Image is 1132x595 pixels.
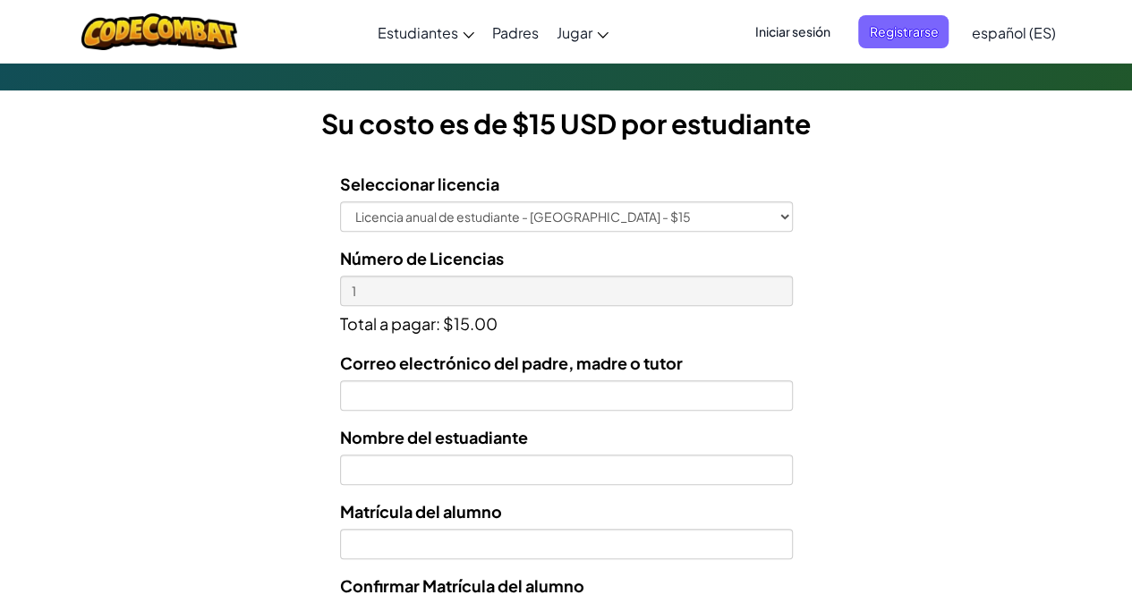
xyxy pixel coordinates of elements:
[340,424,528,450] label: Nombre del estuadiante
[744,15,840,48] button: Iniciar sesión
[340,245,504,271] label: Número de Licencias
[369,8,483,56] a: Estudiantes
[548,8,617,56] a: Jugar
[858,15,949,48] button: Registrarse
[340,350,683,376] label: Correo electrónico del padre, madre o tutor
[340,171,499,197] label: Seleccionar licencia
[81,13,238,50] img: CodeCombat logo
[962,8,1064,56] a: español (ES)
[483,8,548,56] a: Padres
[340,306,793,336] p: Total a pagar: $15.00
[340,498,502,524] label: Matrícula del alumno
[378,23,458,42] span: Estudiantes
[557,23,592,42] span: Jugar
[971,23,1055,42] span: español (ES)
